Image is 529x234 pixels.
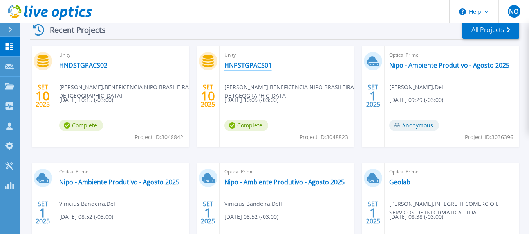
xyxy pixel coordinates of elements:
div: SET 2025 [35,82,50,110]
span: Unity [224,51,350,59]
div: Recent Projects [30,20,116,39]
a: Geolab [389,178,410,186]
span: Vinicius Bandeira , Dell [59,200,117,208]
a: All Projects [462,21,519,39]
span: Unity [59,51,184,59]
span: [PERSON_NAME] , BENEFICENCIA NIPO BRASILEIRA DE [GEOGRAPHIC_DATA] [224,83,354,100]
span: 10 [201,93,215,99]
span: Optical Prime [224,168,350,176]
span: 1 [39,209,46,216]
div: SET 2025 [366,198,381,227]
span: 1 [370,209,377,216]
span: Project ID: 3048823 [300,133,348,141]
div: SET 2025 [366,82,381,110]
div: SET 2025 [200,82,215,110]
span: [PERSON_NAME] , BENEFICENCIA NIPO BRASILEIRA DE [GEOGRAPHIC_DATA] [59,83,189,100]
span: Anonymous [389,120,439,131]
div: SET 2025 [200,198,215,227]
span: Optical Prime [59,168,184,176]
span: [PERSON_NAME] , Dell [389,83,445,91]
span: Optical Prime [389,168,515,176]
span: [DATE] 09:29 (-03:00) [389,96,443,104]
span: [DATE] 10:15 (-03:00) [59,96,113,104]
span: 10 [36,93,50,99]
span: [DATE] 08:52 (-03:00) [59,213,113,221]
a: HNDSTGPACS02 [59,61,107,69]
a: Nipo - Ambiente Produtivo - Agosto 2025 [59,178,179,186]
a: Nipo - Ambiente Produtivo - Agosto 2025 [224,178,345,186]
span: 1 [370,93,377,99]
span: 1 [204,209,211,216]
span: [DATE] 08:38 (-03:00) [389,213,443,221]
span: Project ID: 3048842 [135,133,183,141]
span: NO [509,8,518,14]
span: [DATE] 08:52 (-03:00) [224,213,278,221]
a: HNPSTGPACS01 [224,61,272,69]
span: [PERSON_NAME] , INTEGRE TI COMERCIO E SERVICOS DE INFORMATICA LTDA [389,200,519,217]
span: [DATE] 10:05 (-03:00) [224,96,278,104]
a: Nipo - Ambiente Produtivo - Agosto 2025 [389,61,509,69]
span: Optical Prime [389,51,515,59]
span: Vinicius Bandeira , Dell [224,200,282,208]
span: Complete [59,120,103,131]
span: Complete [224,120,268,131]
span: Project ID: 3036396 [465,133,513,141]
div: SET 2025 [35,198,50,227]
